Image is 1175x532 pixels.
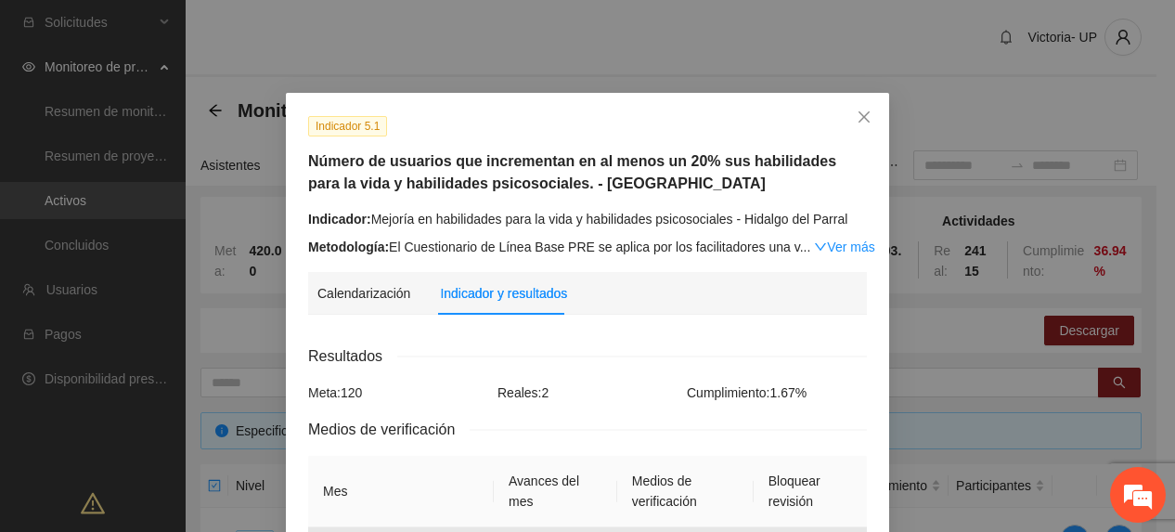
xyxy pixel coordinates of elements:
[303,383,493,403] div: Meta: 120
[814,240,874,254] a: Expand
[857,110,872,124] span: close
[800,240,811,254] span: ...
[682,383,872,403] div: Cumplimiento: 1.67 %
[317,283,410,304] div: Calendarización
[440,283,567,304] div: Indicador y resultados
[308,212,371,227] strong: Indicador:
[308,456,494,527] th: Mes
[308,116,387,136] span: Indicador 5.1
[839,93,889,143] button: Close
[308,418,470,441] span: Medios de verificación
[617,456,754,527] th: Medios de verificación
[497,385,549,400] span: Reales: 2
[308,150,867,195] h5: Número de usuarios que incrementan en al menos un 20% sus habilidades para la vida y habilidades ...
[754,456,867,527] th: Bloquear revisión
[308,237,867,257] div: El Cuestionario de Línea Base PRE se aplica por los facilitadores una v
[814,240,827,253] span: down
[494,456,617,527] th: Avances del mes
[308,240,389,254] strong: Metodología:
[308,209,867,229] div: Mejoría en habilidades para la vida y habilidades psicosociales - Hidalgo del Parral
[308,344,397,368] span: Resultados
